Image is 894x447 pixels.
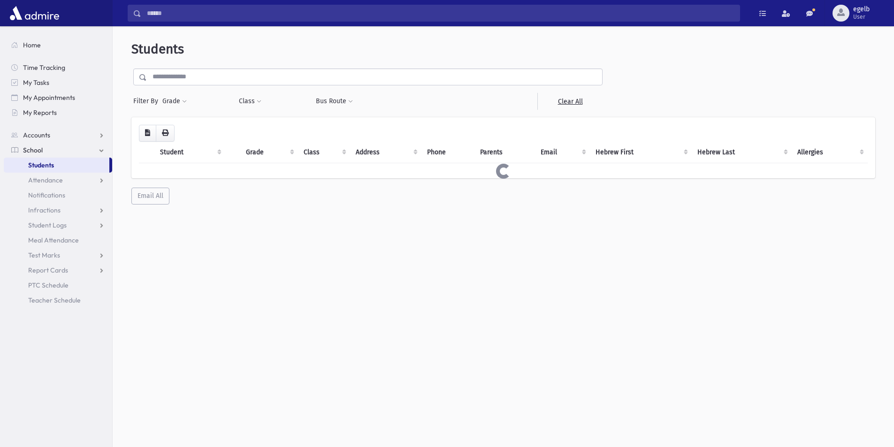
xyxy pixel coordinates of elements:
[350,142,421,163] th: Address
[298,142,351,163] th: Class
[162,93,187,110] button: Grade
[4,128,112,143] a: Accounts
[4,248,112,263] a: Test Marks
[4,60,112,75] a: Time Tracking
[315,93,353,110] button: Bus Route
[23,41,41,49] span: Home
[4,143,112,158] a: School
[23,63,65,72] span: Time Tracking
[4,203,112,218] a: Infractions
[28,251,60,259] span: Test Marks
[28,206,61,214] span: Infractions
[421,142,474,163] th: Phone
[240,142,298,163] th: Grade
[792,142,868,163] th: Allergies
[4,158,109,173] a: Students
[853,6,870,13] span: egelb
[133,96,162,106] span: Filter By
[4,233,112,248] a: Meal Attendance
[141,5,740,22] input: Search
[238,93,262,110] button: Class
[4,263,112,278] a: Report Cards
[535,142,590,163] th: Email
[590,142,691,163] th: Hebrew First
[8,4,61,23] img: AdmirePro
[156,125,175,142] button: Print
[692,142,792,163] th: Hebrew Last
[4,75,112,90] a: My Tasks
[537,93,603,110] a: Clear All
[23,108,57,117] span: My Reports
[131,41,184,57] span: Students
[154,142,225,163] th: Student
[28,176,63,184] span: Attendance
[139,125,156,142] button: CSV
[4,218,112,233] a: Student Logs
[131,188,169,205] button: Email All
[474,142,535,163] th: Parents
[28,191,65,199] span: Notifications
[4,173,112,188] a: Attendance
[4,38,112,53] a: Home
[23,93,75,102] span: My Appointments
[4,90,112,105] a: My Appointments
[23,146,43,154] span: School
[853,13,870,21] span: User
[4,188,112,203] a: Notifications
[4,278,112,293] a: PTC Schedule
[4,293,112,308] a: Teacher Schedule
[28,221,67,229] span: Student Logs
[28,281,69,289] span: PTC Schedule
[23,78,49,87] span: My Tasks
[28,236,79,244] span: Meal Attendance
[23,131,50,139] span: Accounts
[28,161,54,169] span: Students
[4,105,112,120] a: My Reports
[28,296,81,304] span: Teacher Schedule
[28,266,68,274] span: Report Cards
